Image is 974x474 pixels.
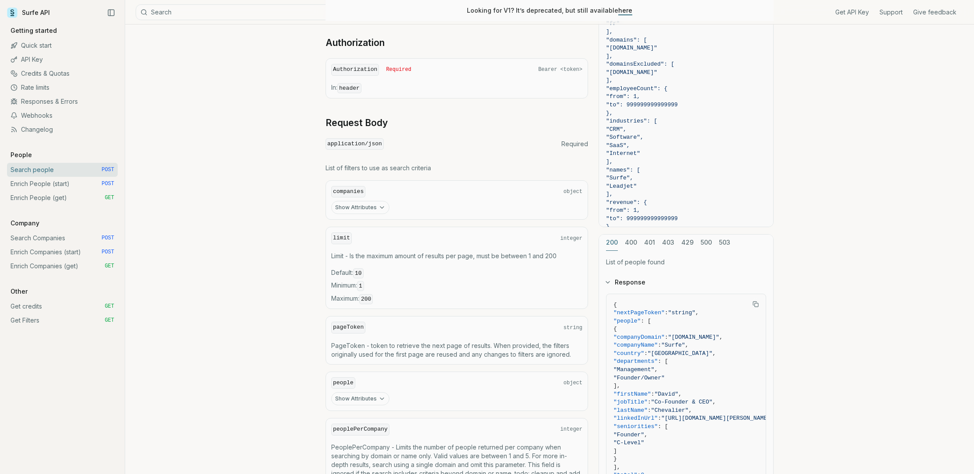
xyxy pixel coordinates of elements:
span: : [648,399,651,405]
span: { [613,302,617,308]
span: ], [606,28,613,35]
span: "domains": [ [606,37,647,43]
a: Surfe API [7,6,50,19]
span: "linkedInUrl" [613,415,658,421]
span: "country" [613,350,644,357]
span: ] [613,448,617,454]
span: "domainsExcluded": [ [606,61,674,67]
span: "companyDomain" [613,334,665,341]
span: , [644,432,648,438]
a: Request Body [326,117,388,129]
span: ], [613,464,620,470]
a: Search people POST [7,163,118,177]
p: Limit - Is the maximum amount of results per page, must be between 1 and 200 [331,252,582,260]
span: , [685,342,689,348]
span: : [665,309,668,316]
p: People [7,151,35,159]
span: GET [105,194,114,201]
a: Enrich People (start) POST [7,177,118,191]
span: , [712,350,716,357]
a: Credits & Quotas [7,67,118,81]
span: object [564,188,582,195]
p: List of filters to use as search criteria [326,164,588,172]
span: "revenue": { [606,199,647,206]
span: Maximum : [331,294,582,304]
span: : [644,350,648,357]
span: "seniorities" [613,423,658,430]
a: Get Filters GET [7,313,118,327]
button: 500 [701,235,712,251]
a: Changelog [7,123,118,137]
span: "Software", [606,134,644,140]
span: "employeeCount": { [606,85,667,92]
span: "firstName" [613,391,651,397]
span: "Chevalier" [651,407,689,414]
span: POST [102,180,114,187]
span: "Surfe" [661,342,685,348]
button: 503 [719,235,730,251]
span: "Co-Founder & CEO" [651,399,712,405]
a: Enrich People (get) GET [7,191,118,205]
p: List of people found [606,258,766,267]
span: object [564,379,582,386]
span: { [613,326,617,332]
span: "lastName" [613,407,648,414]
code: pageToken [331,322,365,334]
span: : [658,342,661,348]
button: Show Attributes [331,392,389,405]
button: 403 [662,235,674,251]
p: In: [331,83,582,93]
span: "to": 999999999999999 [606,215,678,222]
span: POST [102,166,114,173]
p: Company [7,219,43,228]
code: 10 [353,268,364,278]
a: Responses & Errors [7,95,118,109]
span: : [665,334,668,341]
span: , [719,334,723,341]
span: : [ [658,358,668,365]
span: "companyName" [613,342,658,348]
p: Other [7,287,31,296]
span: "nextPageToken" [613,309,665,316]
a: Authorization [326,37,385,49]
p: PageToken - token to retrieve the next page of results. When provided, the filters originally use... [331,341,582,359]
span: , [689,407,692,414]
button: 429 [681,235,694,251]
span: Bearer <token> [538,66,582,73]
span: ], [606,77,613,84]
span: "from": 1, [606,207,640,214]
span: , [712,399,716,405]
span: : [648,407,651,414]
code: application/json [326,138,384,150]
span: "[DOMAIN_NAME]" [668,334,719,341]
span: ], [613,383,620,389]
button: Collapse Sidebar [105,6,118,19]
span: } [606,223,610,230]
span: "[GEOGRAPHIC_DATA]" [648,350,712,357]
button: Search⌘K [136,4,354,20]
span: "people" [613,318,641,324]
code: 200 [359,294,373,304]
a: Enrich Companies (start) POST [7,245,118,259]
code: companies [331,186,365,198]
span: "Surfe", [606,175,633,181]
code: people [331,377,355,389]
span: "Internet" [606,150,640,157]
span: } [613,456,617,462]
a: Enrich Companies (get) GET [7,259,118,273]
span: , [655,366,658,373]
span: Required [561,140,588,148]
span: , [695,309,699,316]
span: integer [561,426,582,433]
span: ], [606,53,613,60]
span: GET [105,317,114,324]
a: Support [879,8,903,17]
p: Looking for V1? It’s deprecated, but still available [467,6,632,15]
span: , [678,391,682,397]
span: "jobTitle" [613,399,648,405]
span: "names": [ [606,167,640,173]
button: Show Attributes [331,201,389,214]
code: Authorization [331,64,379,76]
span: "to": 999999999999999 [606,102,678,108]
span: "CRM", [606,126,627,133]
